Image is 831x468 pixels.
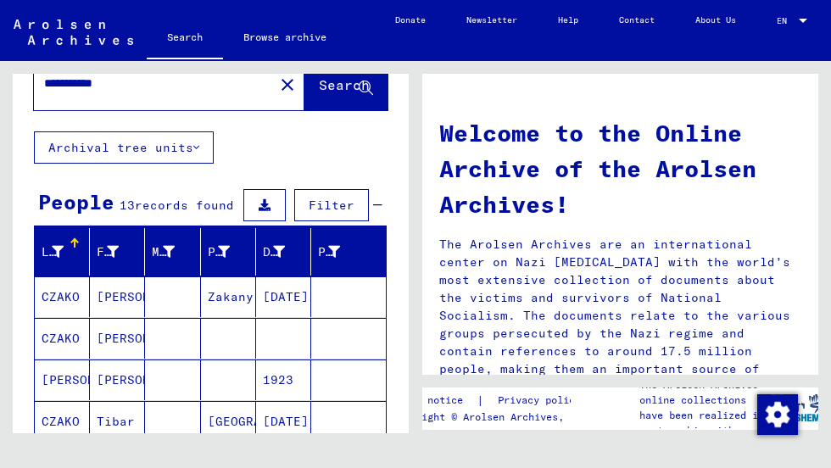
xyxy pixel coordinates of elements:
[277,75,298,95] mat-icon: close
[223,17,347,58] a: Browse archive
[90,359,145,400] mat-cell: [PERSON_NAME]
[309,198,354,213] span: Filter
[145,228,200,276] mat-header-cell: Maiden Name
[319,76,370,93] span: Search
[97,238,144,265] div: First Name
[90,318,145,359] mat-cell: [PERSON_NAME]
[263,243,285,261] div: Date of Birth
[42,243,64,261] div: Last Name
[14,19,133,45] img: Arolsen_neg.svg
[35,228,90,276] mat-header-cell: Last Name
[639,408,769,438] p: have been realized in partnership with
[35,401,90,442] mat-cell: CZAKO
[38,187,114,217] div: People
[639,377,769,408] p: The Arolsen Archives online collections
[97,243,119,261] div: First Name
[90,276,145,317] mat-cell: [PERSON_NAME]
[304,58,388,110] button: Search
[318,243,340,261] div: Prisoner #
[484,392,601,409] a: Privacy policy
[35,359,90,400] mat-cell: [PERSON_NAME]
[90,228,145,276] mat-header-cell: First Name
[439,115,801,222] h1: Welcome to the Online Archive of the Arolsen Archives!
[152,243,174,261] div: Maiden Name
[152,238,199,265] div: Maiden Name
[35,318,90,359] mat-cell: CZAKO
[256,359,311,400] mat-cell: 1923
[201,276,256,317] mat-cell: Zakany
[756,393,797,434] div: Change consent
[208,238,255,265] div: Place of Birth
[120,198,135,213] span: 13
[34,131,214,164] button: Archival tree units
[147,17,223,61] a: Search
[201,228,256,276] mat-header-cell: Place of Birth
[757,394,798,435] img: Change consent
[392,409,601,425] p: Copyright © Arolsen Archives, 2021
[439,236,801,396] p: The Arolsen Archives are an international center on Nazi [MEDICAL_DATA] with the world’s most ext...
[311,228,386,276] mat-header-cell: Prisoner #
[90,401,145,442] mat-cell: Tibar
[294,189,369,221] button: Filter
[263,238,310,265] div: Date of Birth
[777,16,795,25] span: EN
[392,392,477,409] a: Legal notice
[208,243,230,261] div: Place of Birth
[35,276,90,317] mat-cell: CZAKO
[392,392,601,409] div: |
[256,228,311,276] mat-header-cell: Date of Birth
[318,238,365,265] div: Prisoner #
[42,238,89,265] div: Last Name
[135,198,234,213] span: records found
[256,401,311,442] mat-cell: [DATE]
[270,67,304,101] button: Clear
[201,401,256,442] mat-cell: [GEOGRAPHIC_DATA]
[256,276,311,317] mat-cell: [DATE]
